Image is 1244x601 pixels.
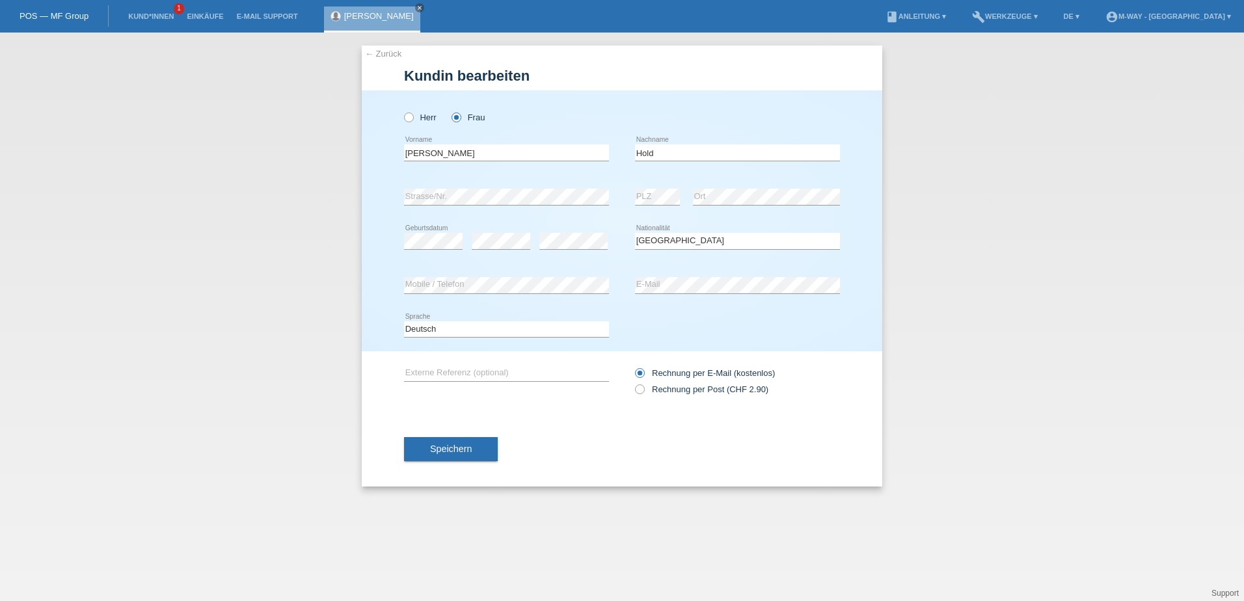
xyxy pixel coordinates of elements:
[1099,12,1237,20] a: account_circlem-way - [GEOGRAPHIC_DATA] ▾
[230,12,304,20] a: E-Mail Support
[972,10,985,23] i: build
[452,113,485,122] label: Frau
[404,113,412,121] input: Herr
[635,384,643,401] input: Rechnung per Post (CHF 2.90)
[404,113,437,122] label: Herr
[122,12,180,20] a: Kund*innen
[365,49,401,59] a: ← Zurück
[966,12,1044,20] a: buildWerkzeuge ▾
[1057,12,1086,20] a: DE ▾
[635,384,768,394] label: Rechnung per Post (CHF 2.90)
[416,5,423,11] i: close
[430,444,472,454] span: Speichern
[344,11,414,21] a: [PERSON_NAME]
[452,113,460,121] input: Frau
[1105,10,1118,23] i: account_circle
[886,10,899,23] i: book
[174,3,184,14] span: 1
[635,368,775,378] label: Rechnung per E-Mail (kostenlos)
[879,12,953,20] a: bookAnleitung ▾
[404,68,840,84] h1: Kundin bearbeiten
[1211,589,1239,598] a: Support
[635,368,643,384] input: Rechnung per E-Mail (kostenlos)
[404,437,498,462] button: Speichern
[20,11,88,21] a: POS — MF Group
[180,12,230,20] a: Einkäufe
[415,3,424,12] a: close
